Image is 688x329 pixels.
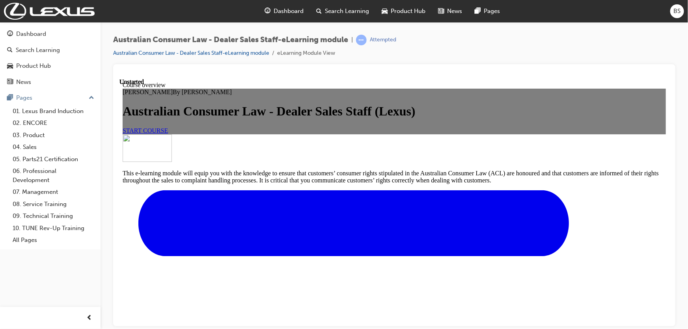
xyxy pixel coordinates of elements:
[7,47,13,54] span: search-icon
[356,35,367,45] span: learningRecordVerb_ATTEMPT-icon
[3,27,97,41] a: Dashboard
[432,3,469,19] a: news-iconNews
[9,234,97,246] a: All Pages
[7,31,13,38] span: guage-icon
[9,105,97,117] a: 01. Lexus Brand Induction
[16,30,46,39] div: Dashboard
[325,7,369,16] span: Search Learning
[670,4,684,18] button: BS
[274,7,304,16] span: Dashboard
[9,210,97,222] a: 09. Technical Training
[3,91,97,105] button: Pages
[277,49,335,58] li: eLearning Module View
[87,313,93,323] span: prev-icon
[9,198,97,210] a: 08. Service Training
[370,36,396,44] div: Attempted
[475,6,481,16] span: pages-icon
[391,7,426,16] span: Product Hub
[310,3,376,19] a: search-iconSearch Learning
[259,3,310,19] a: guage-iconDashboard
[9,222,97,234] a: 10. TUNE Rev-Up Training
[9,186,97,198] a: 07. Management
[7,95,13,102] span: pages-icon
[9,165,97,186] a: 06. Professional Development
[9,141,97,153] a: 04. Sales
[16,78,31,87] div: News
[53,10,112,17] span: By [PERSON_NAME]
[447,7,462,16] span: News
[438,6,444,16] span: news-icon
[9,153,97,165] a: 05. Parts21 Certification
[317,6,322,16] span: search-icon
[382,6,388,16] span: car-icon
[7,63,13,70] span: car-icon
[3,43,97,58] a: Search Learning
[16,46,60,55] div: Search Learning
[484,7,500,16] span: Pages
[674,7,681,16] span: BS
[4,3,95,20] img: Trak
[376,3,432,19] a: car-iconProduct Hub
[469,3,507,19] a: pages-iconPages
[9,117,97,129] a: 02. ENCORE
[3,91,546,106] p: This e-learning module will equip you with the knowledge to ensure that customers’ consumer right...
[113,50,269,56] a: Australian Consumer Law - Dealer Sales Staff-eLearning module
[9,129,97,141] a: 03. Product
[3,10,53,17] span: [PERSON_NAME]
[16,93,32,102] div: Pages
[3,49,48,56] a: START COURSE
[3,75,97,89] a: News
[3,26,546,40] h1: Australian Consumer Law - Dealer Sales Staff (Lexus)
[3,59,97,73] a: Product Hub
[7,79,13,86] span: news-icon
[3,3,46,10] span: Course overview
[265,6,271,16] span: guage-icon
[351,35,353,45] span: |
[113,35,348,45] span: Australian Consumer Law - Dealer Sales Staff-eLearning module
[3,25,97,91] button: DashboardSearch LearningProduct HubNews
[16,61,51,71] div: Product Hub
[89,93,94,103] span: up-icon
